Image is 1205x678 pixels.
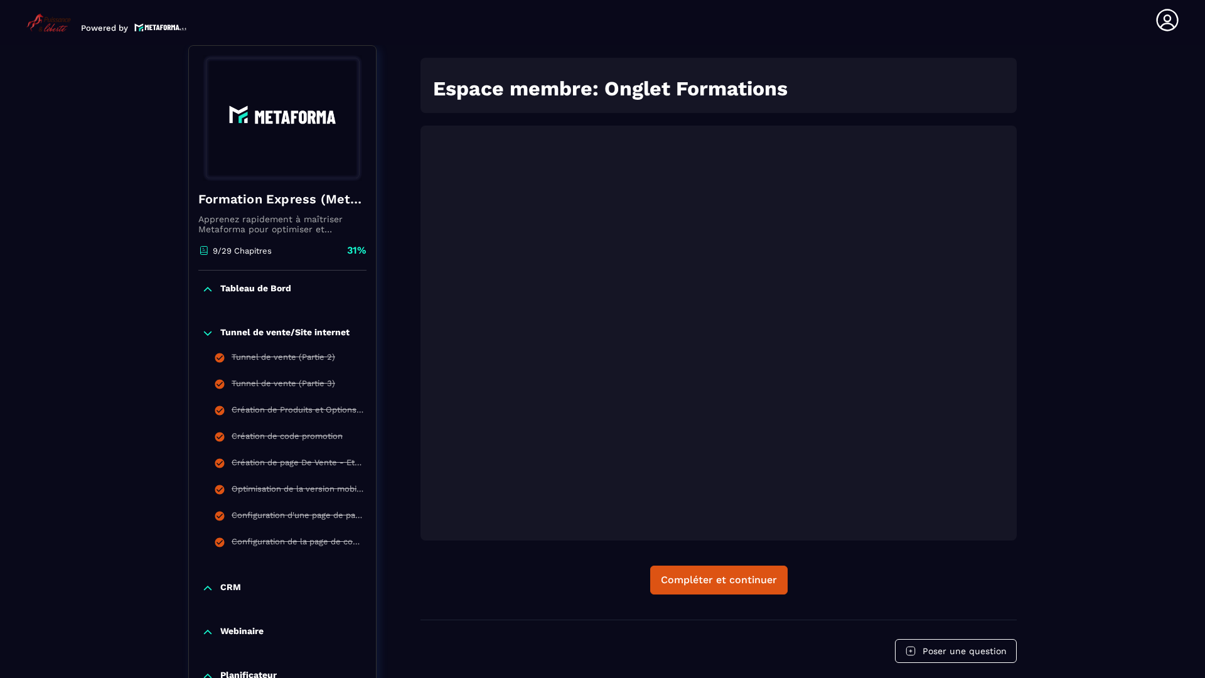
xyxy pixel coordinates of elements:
div: Tunnel de vente (Partie 3) [232,379,335,392]
h4: Formation Express (Metaforma) [198,190,367,208]
button: Compléter et continuer [650,566,788,595]
p: 9/29 Chapitres [213,246,272,256]
div: Configuration de la page de confirmation d'achat [232,537,363,551]
div: Création de code promotion [232,431,343,445]
div: Création de Produits et Options de Paiement 🛒 [232,405,363,419]
p: Webinaire [220,626,264,638]
p: Apprenez rapidement à maîtriser Metaforma pour optimiser et automatiser votre business. 🚀 [198,214,367,234]
img: logo [134,22,187,33]
div: Compléter et continuer [661,574,777,586]
p: Tunnel de vente/Site internet [220,327,350,340]
p: CRM [220,582,241,595]
p: Tableau de Bord [220,283,291,296]
button: Poser une question [895,639,1017,663]
p: Powered by [81,23,128,33]
div: Tunnel de vente (Partie 2) [232,352,335,366]
div: Configuration d'une page de paiement sur Metaforma [232,510,363,524]
div: Optimisation de la version mobile [232,484,363,498]
strong: Espace membre: Onglet Formations [433,77,788,100]
img: logo-branding [25,13,72,33]
div: Création de page De Vente - Etude de cas [232,458,363,471]
img: banner [198,55,367,181]
p: 31% [347,244,367,257]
